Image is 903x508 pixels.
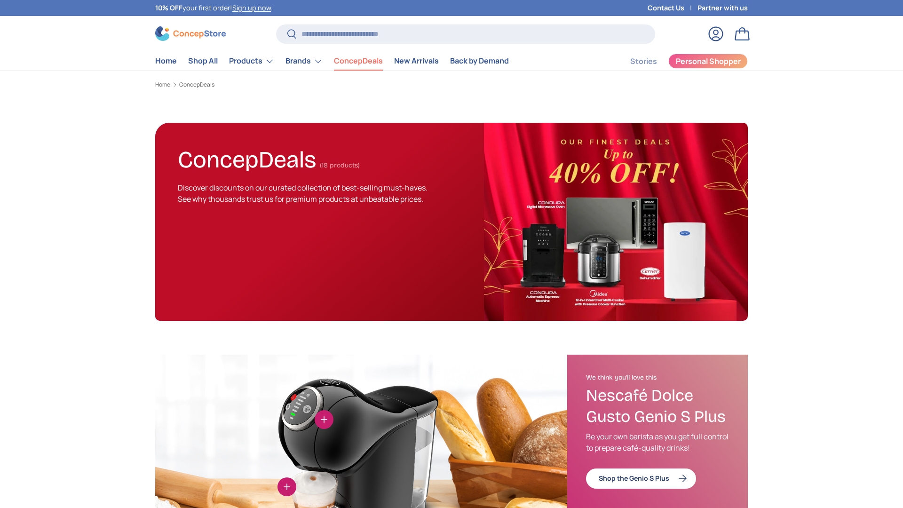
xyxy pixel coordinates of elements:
summary: Products [223,52,280,71]
a: Partner with us [697,3,748,13]
a: Brands [285,52,323,71]
h3: Nescafé Dolce Gusto Genio S Plus [586,385,729,428]
a: ConcepDeals [334,52,383,70]
a: Personal Shopper [668,54,748,69]
p: your first order! . [155,3,273,13]
p: Be your own barista as you get full control to prepare café-quality drinks! [586,431,729,453]
nav: Primary [155,52,509,71]
a: Back by Demand [450,52,509,70]
span: Personal Shopper [676,57,741,65]
a: Shop All [188,52,218,70]
h2: We think you'll love this [586,373,729,382]
nav: Secondary [608,52,748,71]
a: Stories [630,52,657,71]
span: Discover discounts on our curated collection of best-selling must-haves. See why thousands trust ... [178,183,428,204]
a: Home [155,52,177,70]
a: ConcepDeals [179,82,214,87]
a: Shop the Genio S Plus [586,468,696,489]
nav: Breadcrumbs [155,80,748,89]
a: Contact Us [648,3,697,13]
a: Home [155,82,170,87]
img: ConcepStore [155,26,226,41]
span: (18 products) [320,161,360,169]
strong: 10% OFF [155,3,182,12]
img: ConcepDeals [484,123,748,321]
h1: ConcepDeals [178,142,316,174]
a: New Arrivals [394,52,439,70]
a: Products [229,52,274,71]
a: Sign up now [232,3,271,12]
summary: Brands [280,52,328,71]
